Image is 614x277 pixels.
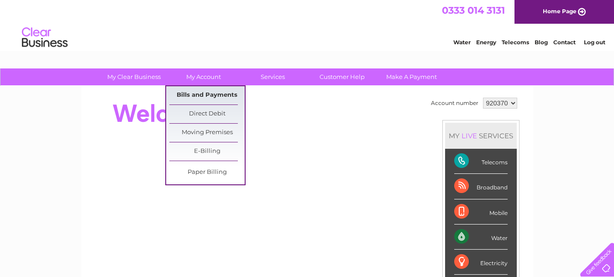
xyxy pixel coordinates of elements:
[454,250,508,275] div: Electricity
[453,39,471,46] a: Water
[235,68,310,85] a: Services
[304,68,380,85] a: Customer Help
[442,5,505,16] a: 0333 014 3131
[374,68,449,85] a: Make A Payment
[429,95,481,111] td: Account number
[92,5,523,44] div: Clear Business is a trading name of Verastar Limited (registered in [GEOGRAPHIC_DATA] No. 3667643...
[445,123,517,149] div: MY SERVICES
[21,24,68,52] img: logo.png
[502,39,529,46] a: Telecoms
[96,68,172,85] a: My Clear Business
[454,149,508,174] div: Telecoms
[553,39,576,46] a: Contact
[584,39,605,46] a: Log out
[169,142,245,161] a: E-Billing
[169,124,245,142] a: Moving Premises
[535,39,548,46] a: Blog
[169,105,245,123] a: Direct Debit
[460,131,479,140] div: LIVE
[454,174,508,199] div: Broadband
[454,225,508,250] div: Water
[454,199,508,225] div: Mobile
[476,39,496,46] a: Energy
[169,86,245,105] a: Bills and Payments
[166,68,241,85] a: My Account
[169,163,245,182] a: Paper Billing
